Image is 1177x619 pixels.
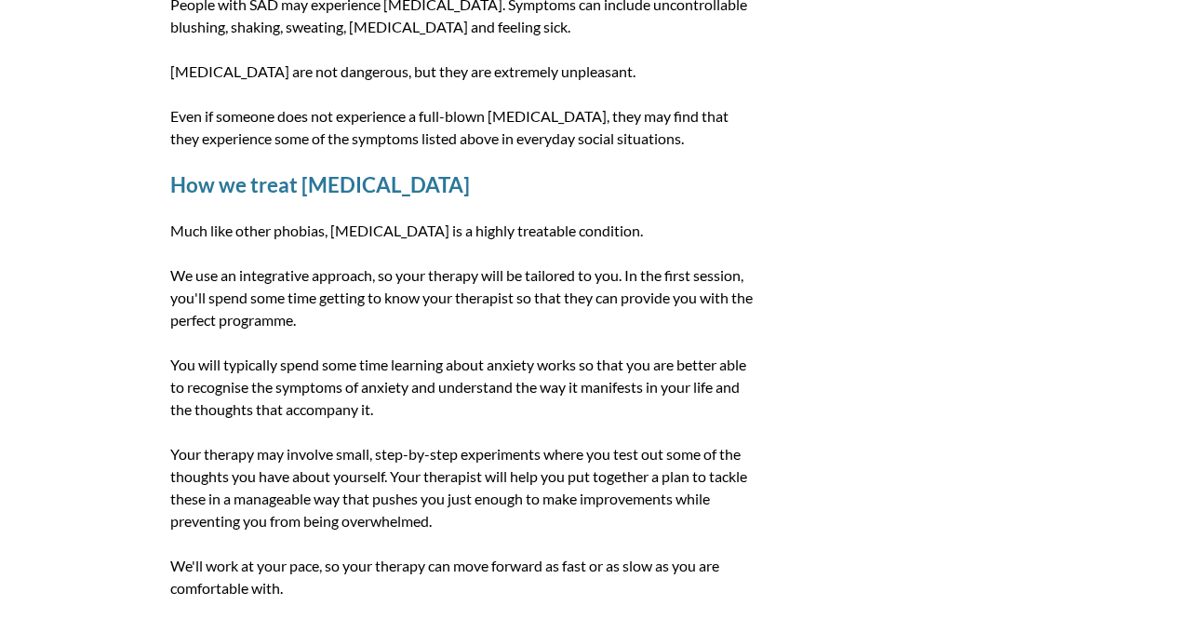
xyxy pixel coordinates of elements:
p: Much like other phobias, [MEDICAL_DATA] is a highly treatable condition. [170,220,753,242]
p: [MEDICAL_DATA] are not dangerous, but they are extremely unpleasant. [170,61,753,83]
p: Even if someone does not experience a full-blown [MEDICAL_DATA], they may find that they experien... [170,105,753,150]
h2: How we treat [MEDICAL_DATA] [170,172,753,197]
p: We'll work at your pace, so your therapy can move forward as fast or as slow as you are comfortab... [170,555,753,599]
p: We use an integrative approach, so your therapy will be tailored to you. In the first session, yo... [170,264,753,331]
p: Your therapy may involve small, step-by-step experiments where you test out some of the thoughts ... [170,443,753,532]
p: You will typically spend some time learning about anxiety works so that you are better able to re... [170,354,753,421]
